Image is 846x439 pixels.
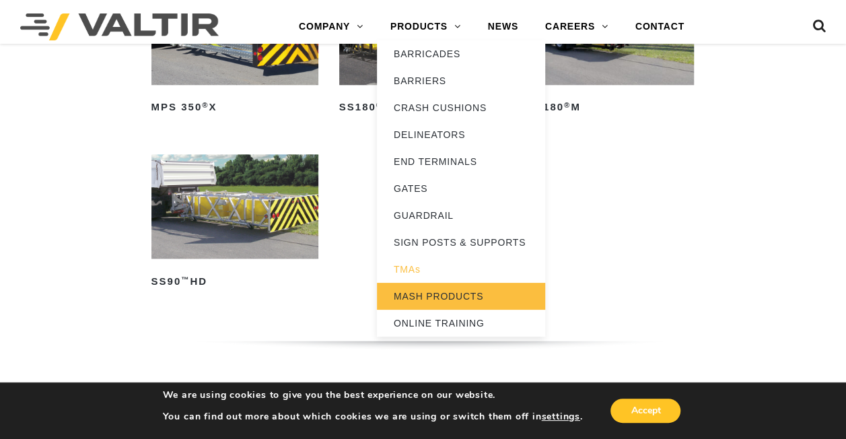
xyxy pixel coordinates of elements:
a: SS90™HD [151,154,318,292]
a: END TERMINALS [377,148,545,175]
sup: ™ [181,275,190,283]
a: BARRICADES [377,40,545,67]
a: CONTACT [622,13,698,40]
a: ONLINE TRAINING [377,310,545,337]
a: NEWS [474,13,532,40]
h2: SS90 HD [151,271,318,292]
sup: ® [376,101,383,109]
img: Valtir [20,13,219,40]
button: settings [541,411,579,423]
a: GATES [377,175,545,202]
sup: ® [202,101,209,109]
a: PRODUCTS [377,13,474,40]
sup: ® [564,101,571,109]
button: Accept [610,399,680,423]
a: CRASH CUSHIONS [377,94,545,121]
a: MASH PRODUCTS [377,283,545,310]
a: BARRIERS [377,67,545,94]
a: CAREERS [532,13,622,40]
a: DELINEATORS [377,121,545,148]
a: COMPANY [285,13,377,40]
p: We are using cookies to give you the best experience on our website. [163,389,583,401]
a: GUARDRAIL [377,202,545,229]
a: SIGN POSTS & SUPPORTS [377,229,545,256]
h2: SS180 M [527,97,694,119]
h2: MPS 350 X [151,97,318,119]
a: TMAs [377,256,545,283]
p: You can find out more about which cookies we are using or switch them off in . [163,411,583,423]
h2: SS180 [339,97,506,119]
